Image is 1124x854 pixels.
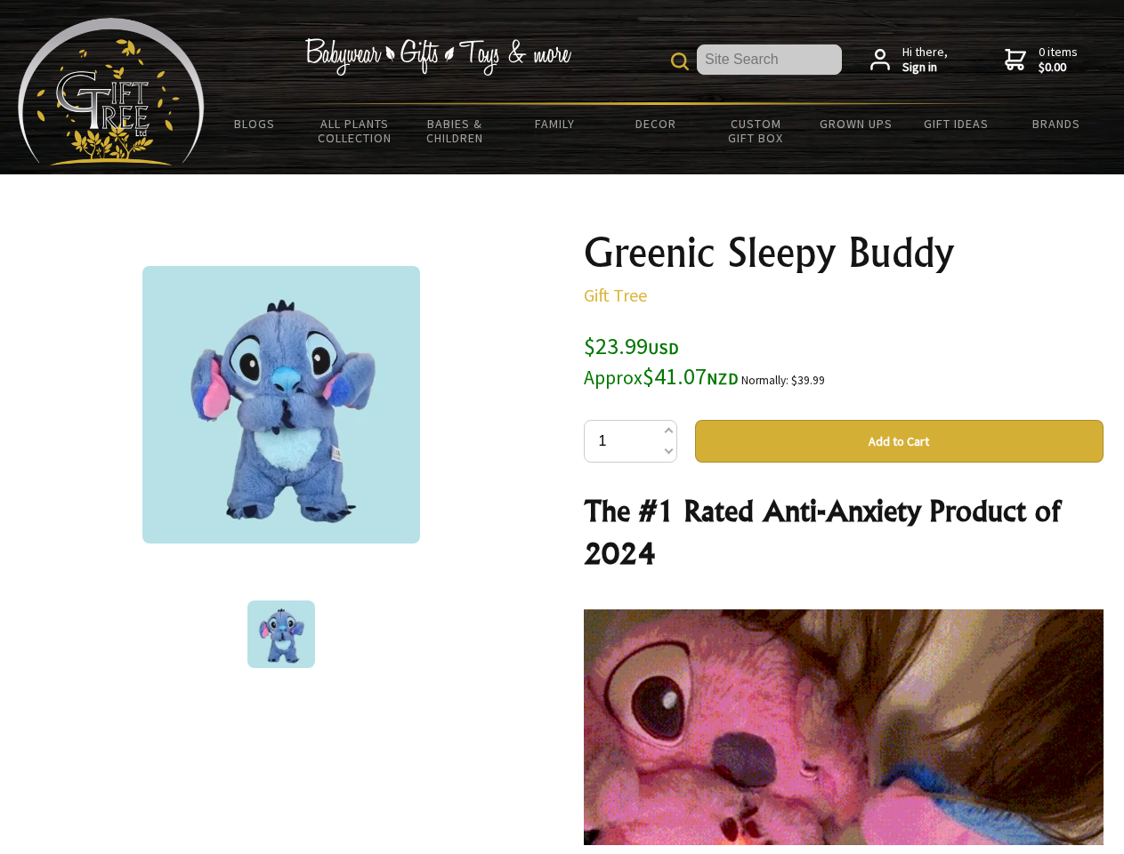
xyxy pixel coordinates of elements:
[1039,60,1078,76] strong: $0.00
[304,38,571,76] img: Babywear - Gifts - Toys & more
[906,105,1007,142] a: Gift Ideas
[605,105,706,142] a: Decor
[805,105,906,142] a: Grown Ups
[584,231,1104,274] h1: Greenic Sleepy Buddy
[405,105,505,157] a: Babies & Children
[706,105,806,157] a: Custom Gift Box
[648,338,679,359] span: USD
[1005,44,1078,76] a: 0 items$0.00
[142,266,420,544] img: Greenic Sleepy Buddy
[305,105,406,157] a: All Plants Collection
[205,105,305,142] a: BLOGS
[902,44,948,76] span: Hi there,
[697,44,842,75] input: Site Search
[1007,105,1107,142] a: Brands
[584,331,739,391] span: $23.99 $41.07
[902,60,948,76] strong: Sign in
[18,18,205,165] img: Babyware - Gifts - Toys and more...
[247,600,315,668] img: Greenic Sleepy Buddy
[1039,44,1078,76] span: 0 items
[707,368,739,389] span: NZD
[671,52,689,70] img: product search
[584,284,647,306] a: Gift Tree
[741,373,825,388] small: Normally: $39.99
[505,105,606,142] a: Family
[584,493,1060,571] strong: The #1 Rated Anti-Anxiety Product of 2024
[870,44,948,76] a: Hi there,Sign in
[584,366,643,390] small: Approx
[695,420,1104,463] button: Add to Cart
